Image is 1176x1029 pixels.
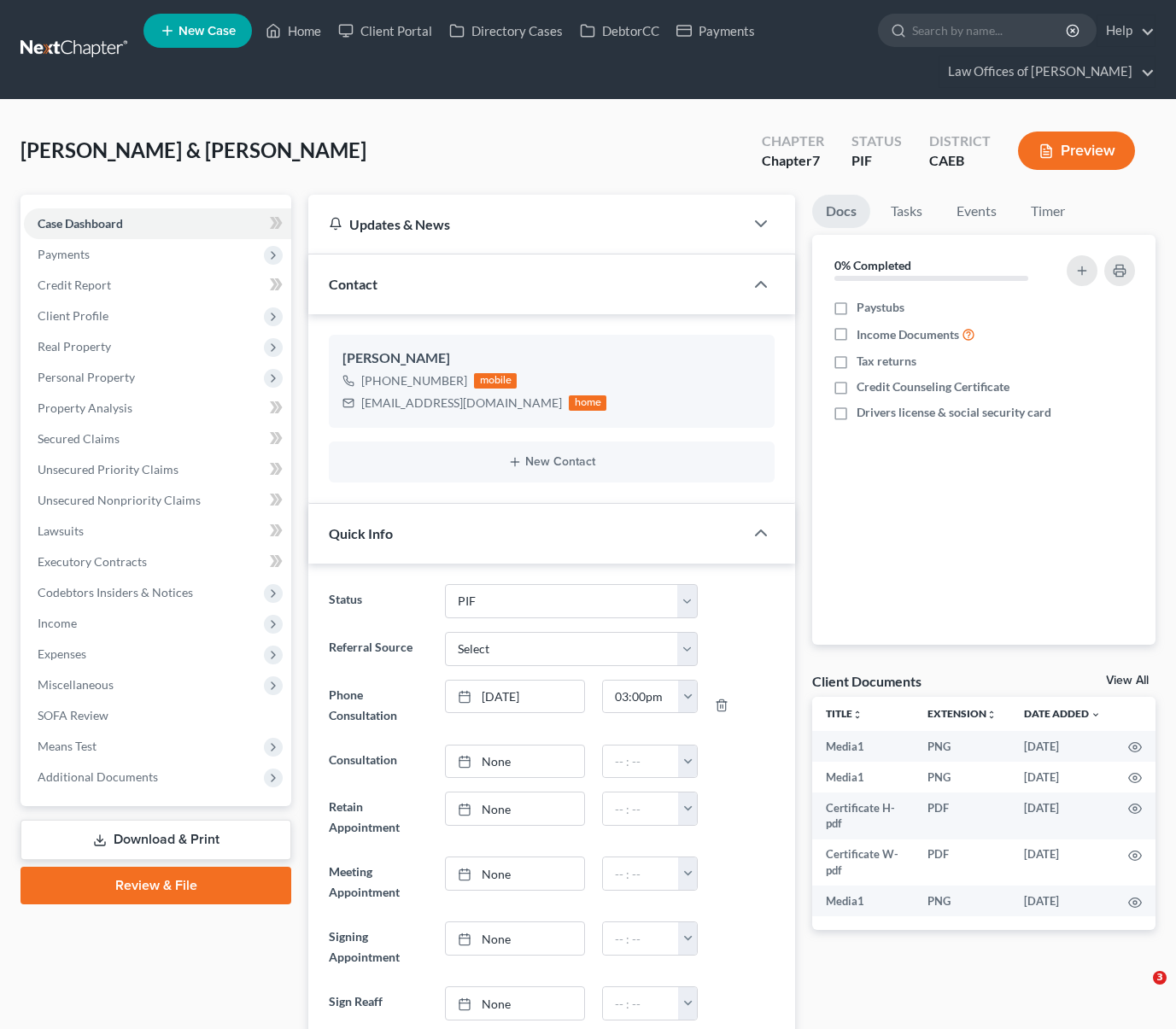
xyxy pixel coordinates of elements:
[24,208,291,239] a: Case Dashboard
[38,677,114,692] span: Miscellaneous
[1010,762,1115,792] td: [DATE]
[812,792,914,839] td: Certificate H-pdf
[762,151,824,171] div: Chapter
[441,15,571,46] a: Directory Cases
[812,672,921,690] div: Client Documents
[943,195,1010,228] a: Events
[914,792,1010,839] td: PDF
[812,839,914,886] td: Certificate W-pdf
[320,986,436,1020] label: Sign Reaff
[361,372,467,389] div: [PHONE_NUMBER]
[1118,971,1159,1012] iframe: Intercom live chat
[361,395,562,412] div: [EMAIL_ADDRESS][DOMAIN_NAME]
[939,56,1155,87] a: Law Offices of [PERSON_NAME]
[20,820,291,860] a: Download & Print
[257,15,330,46] a: Home
[927,707,997,720] a: Extensionunfold_more
[1091,710,1101,720] i: expand_more
[834,258,911,272] strong: 0% Completed
[603,745,679,778] input: -- : --
[24,424,291,454] a: Secured Claims
[320,857,436,908] label: Meeting Appointment
[1010,839,1115,886] td: [DATE]
[446,922,584,955] a: None
[446,681,584,713] a: [DATE]
[38,339,111,354] span: Real Property
[1010,886,1115,916] td: [DATE]
[1153,971,1167,985] span: 3
[1010,792,1115,839] td: [DATE]
[569,395,606,411] div: home
[320,632,436,666] label: Referral Source
[24,393,291,424] a: Property Analysis
[38,216,123,231] span: Case Dashboard
[38,493,201,507] span: Unsecured Nonpriority Claims
[857,299,904,316] span: Paystubs
[330,15,441,46] a: Client Portal
[857,326,959,343] span: Income Documents
[320,792,436,843] label: Retain Appointment
[812,195,870,228] a: Docs
[857,404,1051,421] span: Drivers license & social security card
[877,195,936,228] a: Tasks
[812,886,914,916] td: Media1
[762,132,824,151] div: Chapter
[320,921,436,973] label: Signing Appointment
[603,922,679,955] input: -- : --
[24,454,291,485] a: Unsecured Priority Claims
[914,886,1010,916] td: PNG
[1097,15,1155,46] a: Help
[1018,132,1135,170] button: Preview
[668,15,764,46] a: Payments
[24,700,291,731] a: SOFA Review
[320,584,436,618] label: Status
[914,839,1010,886] td: PDF
[38,247,90,261] span: Payments
[38,585,193,599] span: Codebtors Insiders & Notices
[851,151,902,171] div: PIF
[603,987,679,1020] input: -- : --
[812,731,914,762] td: Media1
[446,745,584,778] a: None
[1106,675,1149,687] a: View All
[342,348,761,369] div: [PERSON_NAME]
[446,987,584,1020] a: None
[24,485,291,516] a: Unsecured Nonpriority Claims
[914,731,1010,762] td: PNG
[603,857,679,890] input: -- : --
[852,710,863,720] i: unfold_more
[20,137,366,162] span: [PERSON_NAME] & [PERSON_NAME]
[38,400,132,415] span: Property Analysis
[812,152,820,168] span: 7
[38,431,120,446] span: Secured Claims
[603,681,679,713] input: -- : --
[446,857,584,890] a: None
[857,353,916,370] span: Tax returns
[38,769,158,784] span: Additional Documents
[24,270,291,301] a: Credit Report
[38,308,108,323] span: Client Profile
[446,792,584,825] a: None
[24,547,291,577] a: Executory Contracts
[912,15,1068,46] input: Search by name...
[929,132,991,151] div: District
[812,762,914,792] td: Media1
[38,278,111,292] span: Credit Report
[20,867,291,904] a: Review & File
[38,616,77,630] span: Income
[571,15,668,46] a: DebtorCC
[329,276,377,292] span: Contact
[857,378,1009,395] span: Credit Counseling Certificate
[826,707,863,720] a: Titleunfold_more
[986,710,997,720] i: unfold_more
[24,516,291,547] a: Lawsuits
[914,762,1010,792] td: PNG
[320,745,436,779] label: Consultation
[38,646,86,661] span: Expenses
[1017,195,1079,228] a: Timer
[342,455,761,469] button: New Contact
[38,739,97,753] span: Means Test
[38,708,108,722] span: SOFA Review
[178,25,236,38] span: New Case
[851,132,902,151] div: Status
